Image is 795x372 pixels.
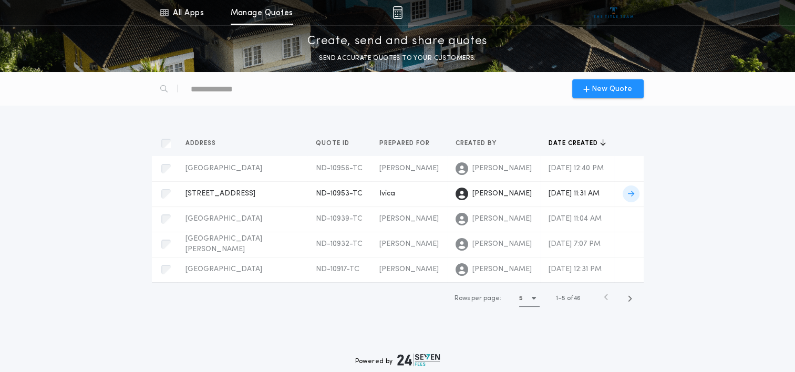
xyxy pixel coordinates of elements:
span: [PERSON_NAME] [379,265,439,273]
img: vs-icon [594,7,633,18]
span: 5 [562,295,565,302]
span: Quote ID [316,139,352,148]
span: [GEOGRAPHIC_DATA][PERSON_NAME] [185,235,262,253]
span: Address [185,139,218,148]
span: of 46 [567,294,581,303]
span: [STREET_ADDRESS] [185,190,255,198]
span: ND-10932-TC [316,240,363,248]
button: Created by [456,138,504,149]
span: Rows per page: [455,295,501,302]
button: Address [185,138,224,149]
span: ND-10939-TC [316,215,363,223]
button: Date created [549,138,606,149]
p: Create, send and share quotes [307,33,488,50]
span: Date created [549,139,600,148]
span: New Quote [592,84,632,95]
span: ND-10953-TC [316,190,363,198]
span: [PERSON_NAME] [472,163,532,174]
span: [PERSON_NAME] [379,215,439,223]
img: img [393,6,402,19]
span: [PERSON_NAME] [472,239,532,250]
span: [DATE] 12:40 PM [549,164,604,172]
span: ND-10956-TC [316,164,363,172]
span: [DATE] 11:31 AM [549,190,600,198]
span: [PERSON_NAME] [379,164,439,172]
img: logo [397,354,440,366]
button: New Quote [572,79,644,98]
span: ND-10917-TC [316,265,359,273]
span: [DATE] 7:07 PM [549,240,601,248]
span: [GEOGRAPHIC_DATA] [185,164,262,172]
button: 5 [519,290,540,307]
span: [DATE] 12:31 PM [549,265,602,273]
span: [GEOGRAPHIC_DATA] [185,215,262,223]
p: SEND ACCURATE QUOTES TO YOUR CUSTOMERS. [319,53,476,64]
span: [DATE] 11:04 AM [549,215,602,223]
span: Created by [456,139,499,148]
div: Powered by [355,354,440,366]
button: Quote ID [316,138,357,149]
span: [PERSON_NAME] [472,189,532,199]
span: [PERSON_NAME] [472,214,532,224]
h1: 5 [519,293,523,304]
span: Ivica [379,190,395,198]
span: 1 [556,295,558,302]
span: [GEOGRAPHIC_DATA] [185,265,262,273]
span: [PERSON_NAME] [472,264,532,275]
span: [PERSON_NAME] [379,240,439,248]
span: Prepared for [379,139,432,148]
